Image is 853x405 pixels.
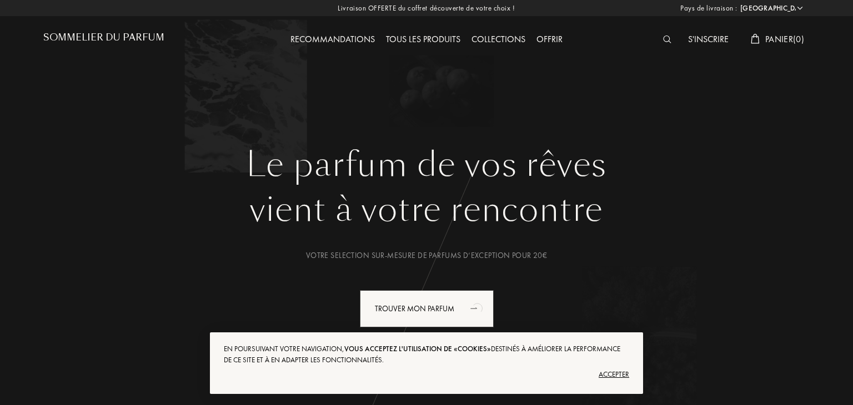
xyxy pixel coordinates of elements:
div: Trouver mon parfum [360,290,494,327]
div: En poursuivant votre navigation, destinés à améliorer la performance de ce site et à en adapter l... [224,343,629,366]
img: search_icn_white.svg [663,36,671,43]
h1: Le parfum de vos rêves [52,145,801,185]
h1: Sommelier du Parfum [43,32,164,43]
img: cart_white.svg [751,34,760,44]
div: Collections [466,33,531,47]
a: Offrir [531,33,568,45]
div: Tous les produits [380,33,466,47]
div: Offrir [531,33,568,47]
a: Tous les produits [380,33,466,45]
a: Sommelier du Parfum [43,32,164,47]
div: Votre selection sur-mesure de parfums d’exception pour 20€ [52,250,801,261]
div: vient à votre rencontre [52,185,801,235]
a: S'inscrire [683,33,734,45]
div: Recommandations [285,33,380,47]
span: Panier ( 0 ) [765,33,804,45]
div: S'inscrire [683,33,734,47]
div: Accepter [224,366,629,383]
span: Pays de livraison : [680,3,737,14]
span: vous acceptez l'utilisation de «cookies» [344,344,491,353]
a: Collections [466,33,531,45]
a: Recommandations [285,33,380,45]
div: animation [466,297,489,319]
a: Trouver mon parfumanimation [352,290,502,327]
